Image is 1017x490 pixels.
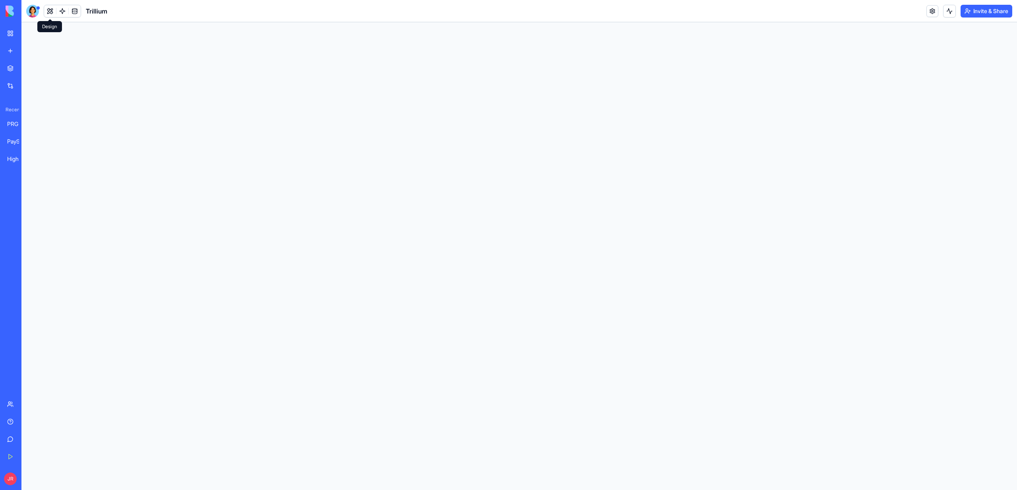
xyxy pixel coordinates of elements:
[2,151,34,167] a: HighLevel Contact Extractor
[7,138,29,145] div: PayScore
[2,107,19,113] span: Recent
[6,6,55,17] img: logo
[37,21,62,32] div: Design
[4,473,17,485] span: JR
[7,120,29,128] div: PRG Educational Substitute Management
[2,116,34,132] a: PRG Educational Substitute Management
[7,155,29,163] div: HighLevel Contact Extractor
[86,6,107,16] span: Trillium
[961,5,1012,17] button: Invite & Share
[2,134,34,149] a: PayScore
